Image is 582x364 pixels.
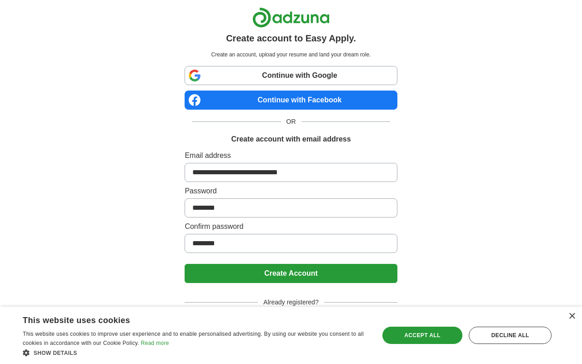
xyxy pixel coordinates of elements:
span: OR [281,117,301,126]
label: Password [185,186,397,197]
div: Close [568,313,575,320]
span: Show details [34,350,77,356]
div: Decline all [469,327,552,344]
a: Continue with Google [185,66,397,85]
span: This website uses cookies to improve user experience and to enable personalised advertising. By u... [23,331,364,346]
img: Adzuna logo [252,7,330,28]
div: This website uses cookies [23,312,346,326]
div: Show details [23,348,369,357]
span: Already registered? [258,298,324,307]
h1: Create account to Easy Apply. [226,31,356,45]
a: Continue with Facebook [185,91,397,110]
button: Create Account [185,264,397,283]
a: Read more, opens a new window [141,340,169,346]
label: Email address [185,150,397,161]
div: Accept all [382,327,462,344]
p: Create an account, upload your resume and land your dream role. [186,51,395,59]
h1: Create account with email address [231,134,351,145]
label: Confirm password [185,221,397,232]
